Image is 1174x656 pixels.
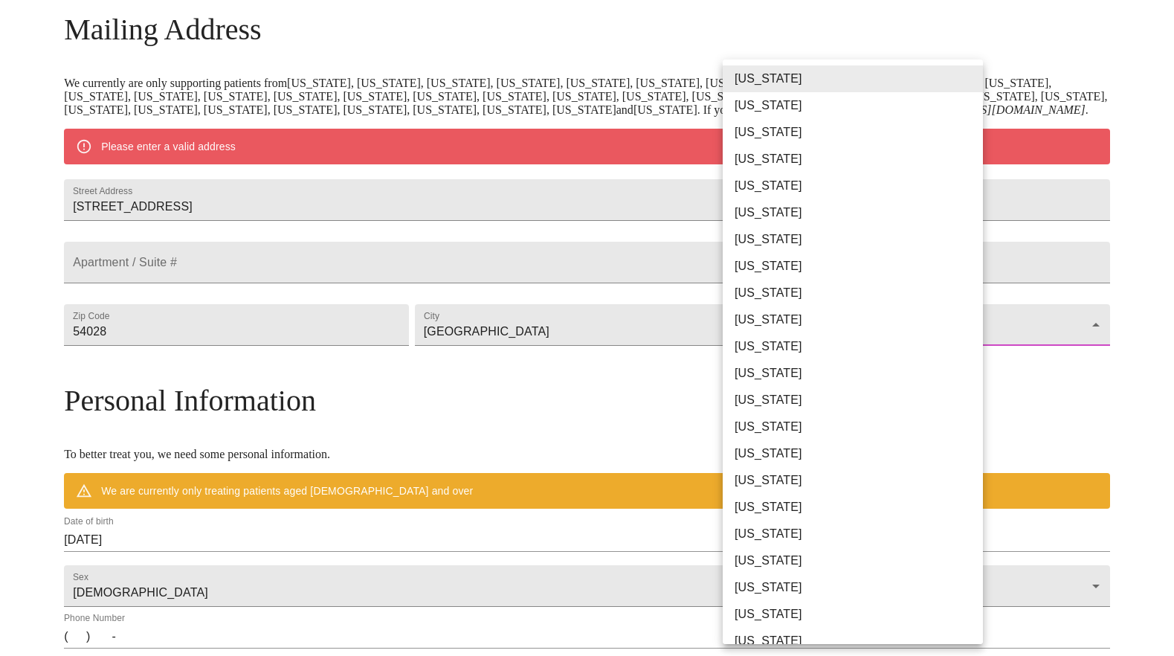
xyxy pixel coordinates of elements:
[723,601,983,628] li: [US_STATE]
[723,494,983,521] li: [US_STATE]
[723,574,983,601] li: [US_STATE]
[723,173,983,199] li: [US_STATE]
[723,360,983,387] li: [US_STATE]
[723,92,983,119] li: [US_STATE]
[723,253,983,280] li: [US_STATE]
[723,199,983,226] li: [US_STATE]
[723,226,983,253] li: [US_STATE]
[723,119,983,146] li: [US_STATE]
[723,333,983,360] li: [US_STATE]
[723,414,983,440] li: [US_STATE]
[723,628,983,655] li: [US_STATE]
[723,65,983,92] li: [US_STATE]
[723,387,983,414] li: [US_STATE]
[723,306,983,333] li: [US_STATE]
[723,547,983,574] li: [US_STATE]
[723,146,983,173] li: [US_STATE]
[723,467,983,494] li: [US_STATE]
[723,280,983,306] li: [US_STATE]
[723,521,983,547] li: [US_STATE]
[723,440,983,467] li: [US_STATE]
